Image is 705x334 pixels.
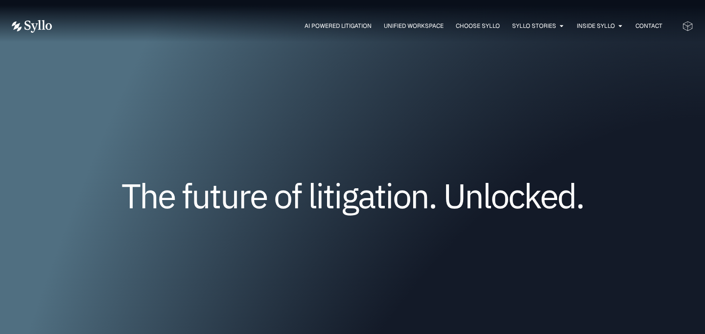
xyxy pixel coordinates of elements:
[305,22,372,30] a: AI Powered Litigation
[70,179,634,212] h1: The future of litigation. Unlocked.
[71,22,662,31] nav: Menu
[577,22,615,30] a: Inside Syllo
[12,20,52,33] img: Vector
[71,22,662,31] div: Menu Toggle
[456,22,500,30] a: Choose Syllo
[384,22,444,30] a: Unified Workspace
[635,22,662,30] a: Contact
[512,22,556,30] a: Syllo Stories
